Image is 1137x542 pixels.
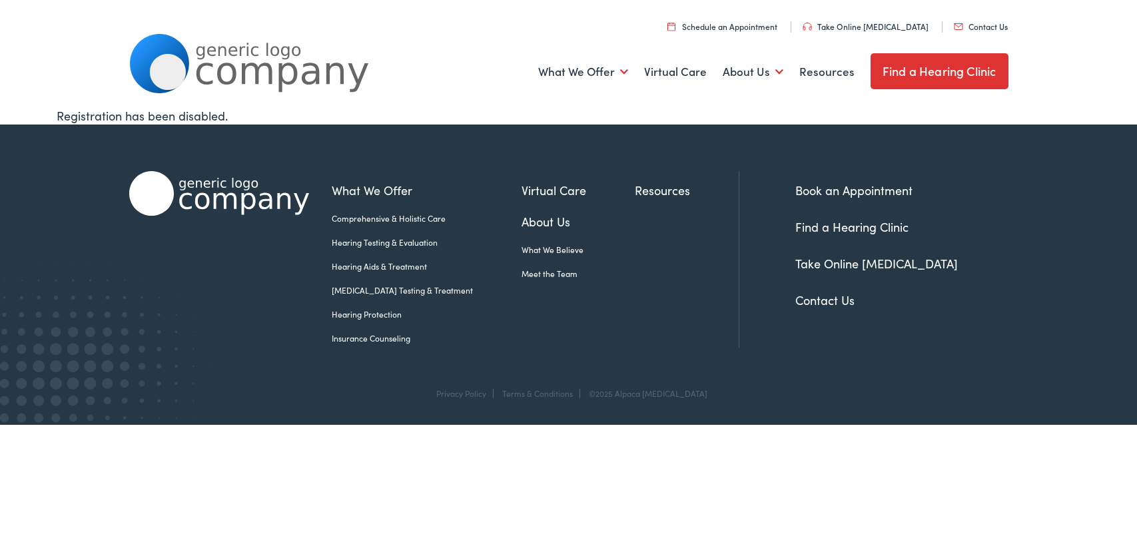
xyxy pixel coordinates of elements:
a: Take Online [MEDICAL_DATA] [795,255,958,272]
a: About Us [723,47,783,97]
a: Comprehensive & Holistic Care [332,212,522,224]
a: Take Online [MEDICAL_DATA] [803,21,929,32]
a: Virtual Care [522,181,635,199]
div: ©2025 Alpaca [MEDICAL_DATA] [582,389,707,398]
a: [MEDICAL_DATA] Testing & Treatment [332,284,522,296]
a: What We Offer [538,47,628,97]
a: Book an Appointment [795,182,913,198]
a: Privacy Policy [436,388,486,399]
img: utility icon [667,22,675,31]
a: Hearing Protection [332,308,522,320]
a: Hearing Testing & Evaluation [332,236,522,248]
a: Find a Hearing Clinic [871,53,1008,89]
a: Meet the Team [522,268,635,280]
a: Schedule an Appointment [667,21,777,32]
a: Resources [635,181,739,199]
a: Resources [799,47,855,97]
img: utility icon [803,23,812,31]
div: Registration has been disabled. [57,107,1080,125]
a: What We Offer [332,181,522,199]
img: Alpaca Audiology [129,171,309,216]
a: Hearing Aids & Treatment [332,260,522,272]
img: utility icon [954,23,963,30]
a: Insurance Counseling [332,332,522,344]
a: Contact Us [954,21,1008,32]
a: Find a Hearing Clinic [795,218,909,235]
a: Virtual Care [644,47,707,97]
a: About Us [522,212,635,230]
a: Terms & Conditions [502,388,573,399]
a: What We Believe [522,244,635,256]
a: Contact Us [795,292,855,308]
